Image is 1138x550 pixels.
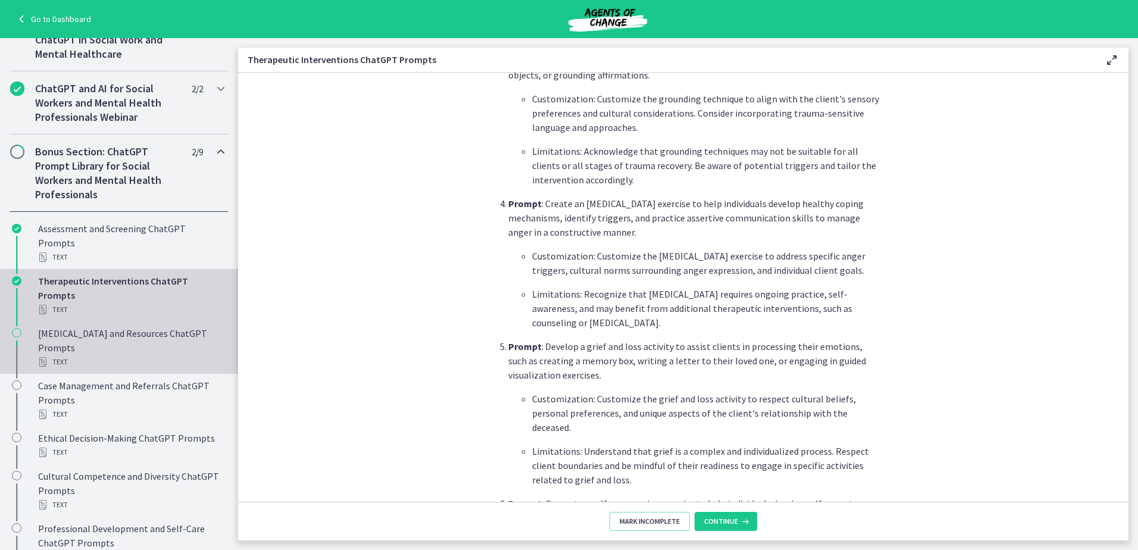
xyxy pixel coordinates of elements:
p: Limitations: Understand that grief is a complex and individualized process. Respect client bounda... [532,444,882,487]
div: Text [38,498,224,512]
span: Continue [704,517,738,526]
h2: ChatGPT and AI for Social Workers and Mental Health Professionals Webinar [35,82,180,124]
div: Case Management and Referrals ChatGPT Prompts [38,379,224,421]
p: : Generate a self-compassion exercise to help individuals develop self-acceptance and self-compas... [508,496,882,539]
span: 2 / 2 [192,82,203,96]
strong: Prompt [508,498,542,510]
button: Mark Incomplete [609,512,690,531]
p: Customization: Customize the grief and loss activity to respect cultural beliefs, personal prefer... [532,392,882,435]
p: : Create an [MEDICAL_DATA] exercise to help individuals develop healthy coping mechanisms, identi... [508,196,882,239]
div: Therapeutic Interventions ChatGPT Prompts [38,274,224,317]
a: Go to Dashboard [14,12,91,26]
div: Text [38,355,224,369]
img: Agents of Change [536,5,679,33]
div: Text [38,445,224,460]
p: Limitations: Acknowledge that grounding techniques may not be suitable for all clients or all sta... [532,144,882,187]
p: Limitations: Recognize that [MEDICAL_DATA] requires ongoing practice, self-awareness, and may ben... [532,287,882,330]
p: Customization: Customize the [MEDICAL_DATA] exercise to address specific anger triggers, cultural... [532,249,882,277]
p: : Develop a grief and loss activity to assist clients in processing their emotions, such as creat... [508,339,882,382]
strong: Prompt [508,340,542,352]
div: Text [38,250,224,264]
i: Completed [12,224,21,233]
span: Mark Incomplete [620,517,680,526]
div: Text [38,302,224,317]
i: Completed [12,276,21,286]
div: Cultural Competence and Diversity ChatGPT Prompts [38,469,224,512]
h2: Bonus Section: ChatGPT Prompt Library for Social Workers and Mental Health Professionals [35,145,180,202]
i: Completed [10,82,24,96]
div: [MEDICAL_DATA] and Resources ChatGPT Prompts [38,326,224,369]
div: Ethical Decision-Making ChatGPT Prompts [38,431,224,460]
strong: Prompt [508,198,542,210]
h3: Therapeutic Interventions ChatGPT Prompts [248,52,1086,67]
button: Continue [695,512,757,531]
p: Customization: Customize the grounding technique to align with the client's sensory preferences a... [532,92,882,135]
span: 2 / 9 [192,145,203,159]
h2: Section 5: The Future of AI and ChatGPT in Social Work and Mental Healthcare [35,18,180,61]
div: Assessment and Screening ChatGPT Prompts [38,221,224,264]
div: Text [38,407,224,421]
